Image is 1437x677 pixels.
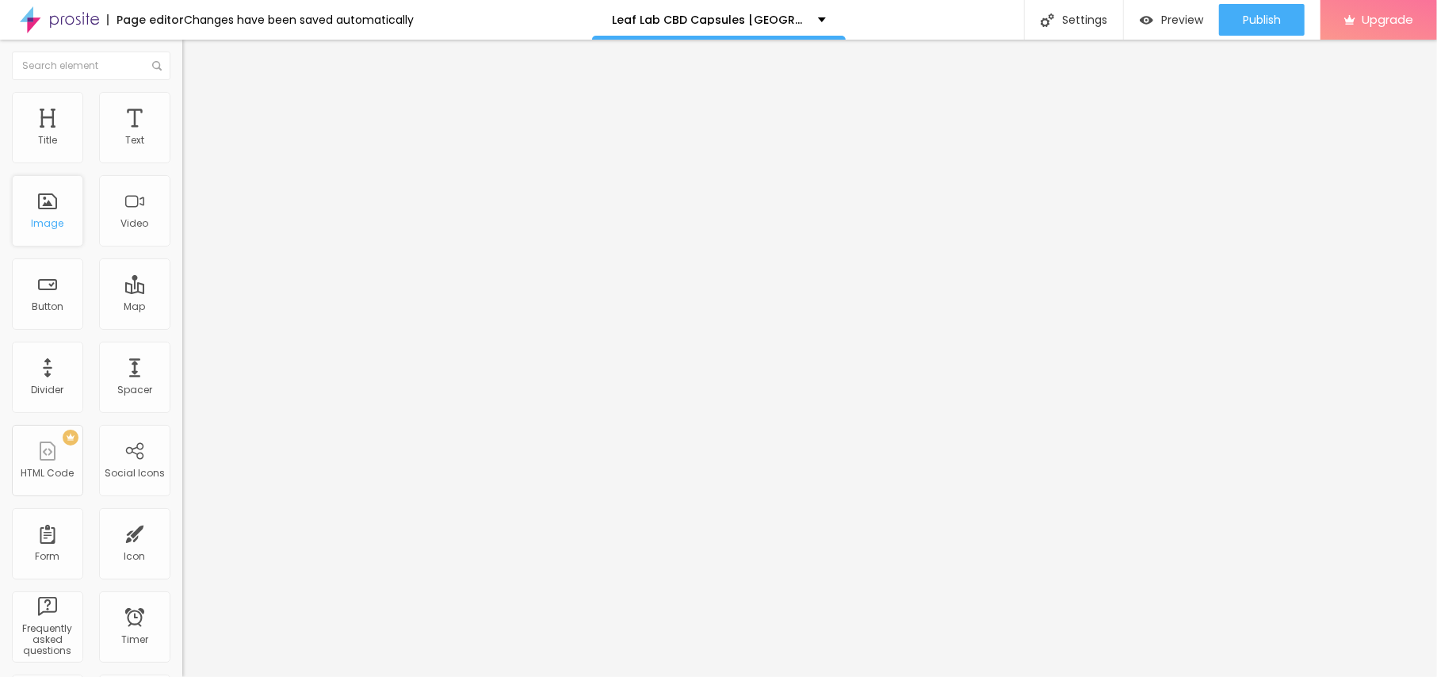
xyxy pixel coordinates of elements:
img: Icone [152,61,162,71]
div: Page editor [107,14,184,25]
div: HTML Code [21,468,75,479]
div: Frequently asked questions [16,623,78,657]
div: Map [124,301,146,312]
div: Changes have been saved automatically [184,14,414,25]
img: Icone [1041,13,1054,27]
iframe: Editor [182,40,1437,677]
div: Button [32,301,63,312]
div: Timer [121,634,148,645]
span: Upgrade [1362,13,1413,26]
div: Icon [124,551,146,562]
img: view-1.svg [1140,13,1153,27]
button: Preview [1124,4,1219,36]
div: Form [36,551,60,562]
div: Text [125,135,144,146]
button: Publish [1219,4,1305,36]
span: Preview [1161,13,1203,26]
div: Social Icons [105,468,165,479]
span: Publish [1243,13,1281,26]
input: Search element [12,52,170,80]
div: Video [121,218,149,229]
div: Title [38,135,57,146]
div: Image [32,218,64,229]
p: Leaf Lab CBD Capsules [GEOGRAPHIC_DATA] [612,14,806,25]
div: Divider [32,384,64,396]
div: Spacer [117,384,152,396]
